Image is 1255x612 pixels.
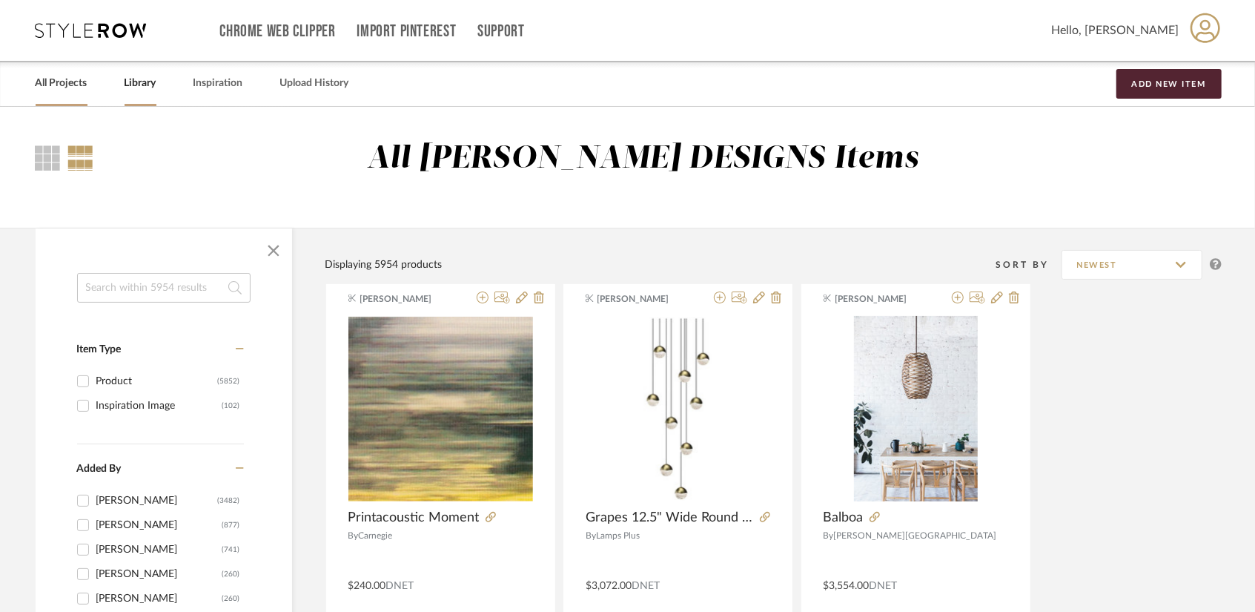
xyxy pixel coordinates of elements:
div: Inspiration Image [96,394,222,418]
div: [PERSON_NAME] [96,538,222,562]
div: [PERSON_NAME] [96,513,222,537]
div: All [PERSON_NAME] DESIGNS Items [367,140,918,178]
div: (260) [222,587,240,611]
span: Balboa [824,510,864,526]
div: (260) [222,562,240,586]
div: Sort By [996,257,1062,272]
span: By [824,531,834,540]
span: DNET [632,581,660,591]
div: Displaying 5954 products [325,257,443,273]
span: DNET [386,581,414,591]
div: (877) [222,513,240,537]
div: Product [96,369,218,393]
span: $3,554.00 [824,581,870,591]
input: Search within 5954 results [77,273,251,303]
span: [PERSON_NAME] [597,292,691,306]
span: By [586,531,596,540]
span: Added By [77,464,122,474]
a: Inspiration [193,73,243,93]
span: $240.00 [348,581,386,591]
span: Hello, [PERSON_NAME] [1052,22,1179,39]
img: Grapes 12.5" Wide Round 9-Light Brass LED Pendant [586,317,770,501]
div: (741) [222,538,240,562]
a: Library [125,73,156,93]
span: Carnegie [359,531,393,540]
div: 0 [586,316,770,501]
div: [PERSON_NAME] [96,489,218,513]
span: By [348,531,359,540]
div: 0 [824,316,1008,501]
a: Import Pinterest [357,25,456,38]
a: All Projects [36,73,87,93]
button: Close [259,236,288,266]
a: Support [477,25,524,38]
div: (5852) [218,369,240,393]
span: [PERSON_NAME][GEOGRAPHIC_DATA] [834,531,997,540]
div: (102) [222,394,240,418]
span: Item Type [77,344,122,355]
div: (3482) [218,489,240,513]
button: Add New Item [1116,69,1222,99]
a: Chrome Web Clipper [220,25,336,38]
img: Printacoustic Moment [348,317,533,501]
a: Upload History [280,73,349,93]
span: Lamps Plus [596,531,640,540]
div: [PERSON_NAME] [96,562,222,586]
span: Grapes 12.5" Wide Round 9-Light Brass LED Pendant [586,510,754,526]
img: Balboa [854,316,978,501]
span: Printacoustic Moment [348,510,480,526]
div: [PERSON_NAME] [96,587,222,611]
span: DNET [870,581,898,591]
span: [PERSON_NAME] [360,292,453,306]
span: [PERSON_NAME] [835,292,928,306]
span: $3,072.00 [586,581,632,591]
